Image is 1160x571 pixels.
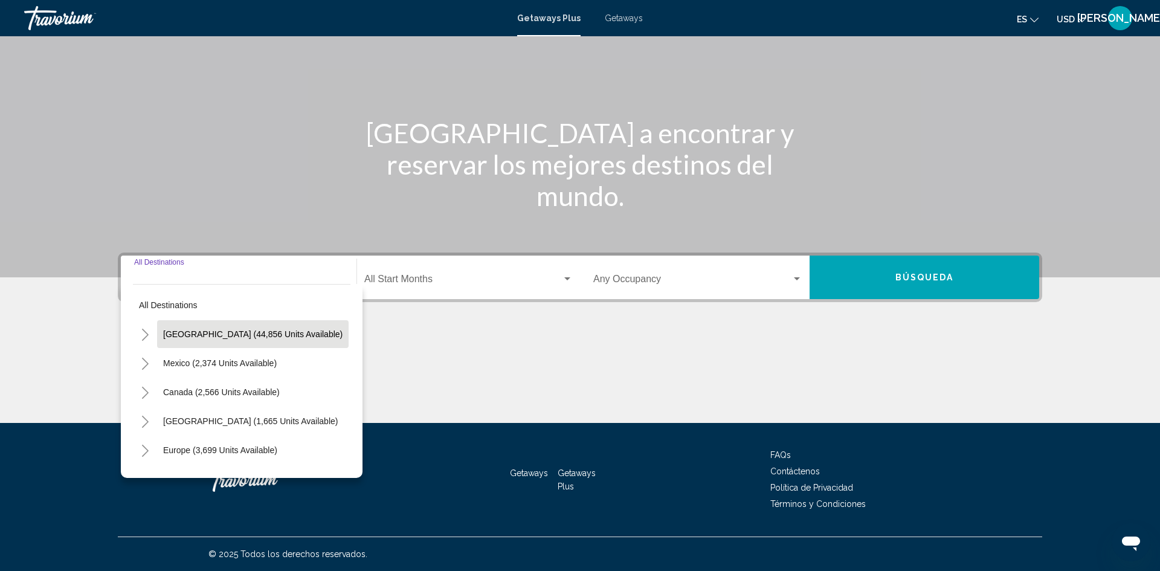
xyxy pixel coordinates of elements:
[24,6,505,30] a: Travorium
[1057,15,1075,24] span: USD
[1057,10,1086,28] button: Change currency
[1104,5,1136,31] button: User Menu
[605,13,643,23] a: Getaways
[133,291,350,319] button: All destinations
[770,450,791,460] a: FAQs
[163,329,343,339] span: [GEOGRAPHIC_DATA] (44,856 units available)
[163,387,280,397] span: Canada (2,566 units available)
[157,320,349,348] button: [GEOGRAPHIC_DATA] (44,856 units available)
[1017,10,1039,28] button: Change language
[770,499,866,509] a: Términos y Condiciones
[517,13,581,23] a: Getaways Plus
[895,273,954,283] span: Búsqueda
[157,436,283,464] button: Europe (3,699 units available)
[208,549,367,559] span: © 2025 Todos los derechos reservados.
[770,466,820,476] a: Contáctenos
[157,378,286,406] button: Canada (2,566 units available)
[133,351,157,375] button: Toggle Mexico (2,374 units available)
[133,467,157,491] button: Toggle Australia (193 units available)
[163,416,338,426] span: [GEOGRAPHIC_DATA] (1,665 units available)
[133,322,157,346] button: Toggle United States (44,856 units available)
[139,300,198,310] span: All destinations
[163,358,277,368] span: Mexico (2,374 units available)
[157,349,283,377] button: Mexico (2,374 units available)
[163,445,277,455] span: Europe (3,699 units available)
[810,256,1039,299] button: Búsqueda
[510,468,548,478] a: Getaways
[157,407,344,435] button: [GEOGRAPHIC_DATA] (1,665 units available)
[770,483,853,492] a: Política de Privacidad
[133,380,157,404] button: Toggle Canada (2,566 units available)
[558,468,596,491] a: Getaways Plus
[1017,15,1027,24] span: es
[121,256,1039,299] div: Search widget
[1112,523,1150,561] iframe: Botón para iniciar la ventana de mensajería
[353,117,807,211] h1: [GEOGRAPHIC_DATA] a encontrar y reservar los mejores destinos del mundo.
[133,438,157,462] button: Toggle Europe (3,699 units available)
[157,465,337,493] button: [GEOGRAPHIC_DATA] (193 units available)
[133,409,157,433] button: Toggle Caribbean & Atlantic Islands (1,665 units available)
[208,462,329,498] a: Travorium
